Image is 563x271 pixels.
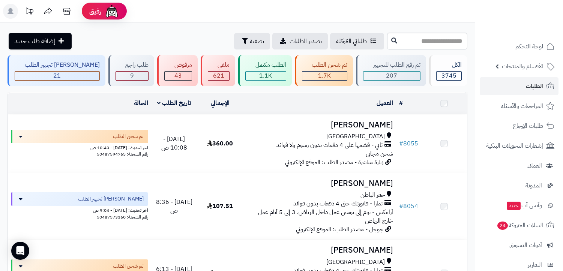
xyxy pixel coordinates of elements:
[480,236,558,254] a: أدوات التسويق
[272,33,328,49] a: تصدير الطلبات
[15,61,100,69] div: [PERSON_NAME] تجهيز الطلب
[207,139,233,148] span: 360.00
[199,55,237,86] a: ملغي 621
[113,262,144,270] span: تم شحن الطلب
[211,99,230,108] a: الإجمالي
[237,55,293,86] a: الطلب مكتمل 1.1K
[428,55,469,86] a: الكل3745
[436,61,462,69] div: الكل
[363,61,420,69] div: تم رفع الطلب للتجهيز
[208,61,230,69] div: ملغي
[497,222,508,230] span: 24
[246,246,393,255] h3: [PERSON_NAME]
[258,208,393,225] span: أرامكس - يوم إلى يومين عمل داخل الرياض، 3 إلى 5 أيام عمل خارج الرياض
[480,157,558,175] a: العملاء
[336,37,367,46] span: طلباتي المُوكلة
[502,61,543,72] span: الأقسام والمنتجات
[330,33,384,49] a: طلباتي المُوكلة
[207,202,233,211] span: 107.51
[130,71,134,80] span: 9
[296,225,383,234] span: جوجل - مصدر الطلب: الموقع الإلكتروني
[526,81,543,91] span: الطلبات
[386,71,397,80] span: 207
[161,135,187,152] span: [DATE] - 10:08 ص
[78,195,144,203] span: [PERSON_NAME] تجهيز الطلب
[53,71,61,80] span: 21
[506,200,542,211] span: وآتس آب
[11,242,29,260] div: Open Intercom Messenger
[501,101,543,111] span: المراجعات والأسئلة
[164,61,192,69] div: مرفوض
[293,55,355,86] a: تم شحن الطلب 1.7K
[20,4,39,21] a: تحديثات المنصة
[97,151,148,157] span: رقم الشحنة: 50487594765
[399,202,418,211] a: #8054
[399,99,403,108] a: #
[515,41,543,52] span: لوحة التحكم
[528,260,542,270] span: التقارير
[513,121,543,131] span: طلبات الإرجاع
[399,139,418,148] a: #8055
[318,71,331,80] span: 1.7K
[89,7,101,16] span: رفيق
[107,55,156,86] a: طلب راجع 9
[293,199,383,208] span: تمارا - فاتورتك حتى 4 دفعات بدون فوائد
[525,180,542,191] span: المدونة
[208,72,230,80] div: 621
[246,179,393,188] h3: [PERSON_NAME]
[480,216,558,234] a: السلات المتروكة24
[11,206,148,214] div: اخر تحديث: [DATE] - 9:04 ص
[246,121,393,129] h3: [PERSON_NAME]
[354,55,428,86] a: تم رفع الطلب للتجهيز 207
[97,214,148,220] span: رقم الشحنة: 50487573360
[509,240,542,250] span: أدوات التسويق
[377,99,393,108] a: العميل
[285,158,383,167] span: زيارة مباشرة - مصدر الطلب: الموقع الإلكتروني
[15,72,99,80] div: 21
[480,137,558,155] a: إشعارات التحويلات البنكية
[399,202,403,211] span: #
[326,132,385,141] span: [GEOGRAPHIC_DATA]
[480,117,558,135] a: طلبات الإرجاع
[213,71,224,80] span: 621
[480,97,558,115] a: المراجعات والأسئلة
[326,258,385,267] span: [GEOGRAPHIC_DATA]
[134,99,148,108] a: الحالة
[116,72,149,80] div: 9
[497,220,543,231] span: السلات المتروكة
[527,160,542,171] span: العملاء
[276,141,383,150] span: تابي - قسّمها على 4 دفعات بدون رسوم ولا فوائد
[104,4,119,19] img: ai-face.png
[157,99,191,108] a: تاريخ الطلب
[302,61,348,69] div: تم شحن الطلب
[246,72,286,80] div: 1119
[480,37,558,55] a: لوحة التحكم
[250,37,264,46] span: تصفية
[9,33,72,49] a: إضافة طلب جديد
[259,71,272,80] span: 1.1K
[156,55,199,86] a: مرفوض 43
[512,16,556,31] img: logo-2.png
[245,61,286,69] div: الطلب مكتمل
[480,196,558,214] a: وآتس آبجديد
[290,37,322,46] span: تصدير الطلبات
[480,177,558,195] a: المدونة
[165,72,192,80] div: 43
[486,141,543,151] span: إشعارات التحويلات البنكية
[480,77,558,95] a: الطلبات
[363,72,420,80] div: 207
[360,191,385,199] span: حفر الباطن
[234,33,270,49] button: تصفية
[15,37,55,46] span: إضافة طلب جديد
[302,72,347,80] div: 1725
[366,149,393,158] span: شحن مجاني
[507,202,521,210] span: جديد
[116,61,149,69] div: طلب راجع
[113,133,144,140] span: تم شحن الطلب
[6,55,107,86] a: [PERSON_NAME] تجهيز الطلب 21
[399,139,403,148] span: #
[11,143,148,151] div: اخر تحديث: [DATE] - 10:40 ص
[174,71,182,80] span: 43
[441,71,456,80] span: 3745
[156,198,192,215] span: [DATE] - 8:36 ص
